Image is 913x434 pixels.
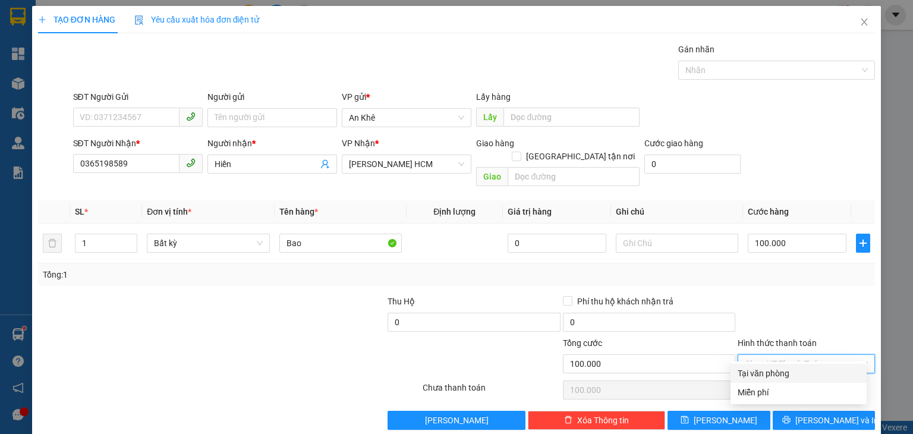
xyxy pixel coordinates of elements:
span: Thu Hộ [388,297,415,306]
button: Close [848,6,881,39]
span: TẠO ĐƠN HÀNG [38,15,115,24]
span: Bất kỳ [154,234,262,252]
span: delete [564,416,572,425]
button: deleteXóa Thông tin [528,411,665,430]
span: Tên hàng [279,207,318,216]
span: SL [75,207,84,216]
span: Giao hàng [476,139,514,148]
label: Hình thức thanh toán [738,338,817,348]
span: phone [186,158,196,168]
span: save [681,416,689,425]
th: Ghi chú [611,200,743,224]
label: Cước giao hàng [644,139,703,148]
div: Tổng: 1 [43,268,353,281]
img: icon [134,15,144,25]
span: Giao [476,167,508,186]
span: Phí thu hộ khách nhận trả [572,295,678,308]
span: plus [38,15,46,24]
div: Tại văn phòng [738,367,860,380]
div: Người nhận [207,137,337,150]
span: plus [857,238,870,248]
input: Cước giao hàng [644,155,741,174]
span: Cước hàng [748,207,789,216]
button: save[PERSON_NAME] [668,411,770,430]
div: Người gửi [207,90,337,103]
button: delete [43,234,62,253]
label: Gán nhãn [678,45,714,54]
span: [GEOGRAPHIC_DATA] tận nơi [521,150,640,163]
span: close [860,17,869,27]
span: phone [186,112,196,121]
button: printer[PERSON_NAME] và In [773,411,876,430]
span: [PERSON_NAME] và In [795,414,879,427]
span: [PERSON_NAME] [694,414,757,427]
span: Đơn vị tính [147,207,191,216]
input: 0 [508,234,606,253]
span: [PERSON_NAME] [425,414,489,427]
span: VP Nhận [342,139,375,148]
span: Lấy hàng [476,92,511,102]
div: VP gửi [342,90,471,103]
div: SĐT Người Nhận [73,137,203,150]
button: plus [856,234,870,253]
div: SĐT Người Gửi [73,90,203,103]
button: [PERSON_NAME] [388,411,525,430]
span: printer [782,416,791,425]
span: Yêu cầu xuất hóa đơn điện tử [134,15,260,24]
div: Miễn phí [738,386,860,399]
span: Xóa Thông tin [577,414,629,427]
input: Ghi Chú [616,234,738,253]
span: Tổng cước [563,338,602,348]
input: Dọc đường [508,167,640,186]
span: Định lượng [433,207,476,216]
span: An Khê [349,109,464,127]
span: Trần Phú HCM [349,155,464,173]
span: Lấy [476,108,503,127]
input: Dọc đường [503,108,640,127]
span: Giá trị hàng [508,207,552,216]
span: user-add [320,159,330,169]
input: VD: Bàn, Ghế [279,234,402,253]
div: Chưa thanh toán [421,381,561,402]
